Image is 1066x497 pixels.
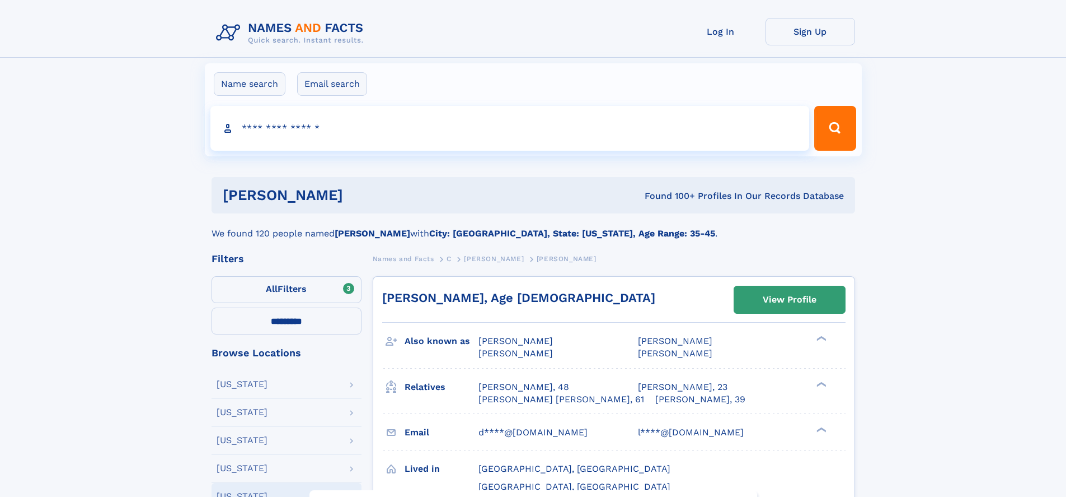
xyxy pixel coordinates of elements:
[405,423,478,442] h3: Email
[478,481,670,492] span: [GEOGRAPHIC_DATA], [GEOGRAPHIC_DATA]
[464,255,524,263] span: [PERSON_NAME]
[373,252,434,266] a: Names and Facts
[217,464,267,473] div: [US_STATE]
[814,106,856,151] button: Search Button
[405,332,478,351] h3: Also known as
[217,380,267,389] div: [US_STATE]
[494,190,844,202] div: Found 100+ Profiles In Our Records Database
[478,381,569,393] a: [PERSON_NAME], 48
[212,276,361,303] label: Filters
[638,381,727,393] a: [PERSON_NAME], 23
[212,254,361,264] div: Filters
[447,255,452,263] span: C
[212,213,855,240] div: We found 120 people named with .
[478,348,553,359] span: [PERSON_NAME]
[214,72,285,96] label: Name search
[297,72,367,96] label: Email search
[478,393,644,406] a: [PERSON_NAME] [PERSON_NAME], 61
[814,426,827,433] div: ❯
[478,336,553,346] span: [PERSON_NAME]
[217,436,267,445] div: [US_STATE]
[447,252,452,266] a: C
[655,393,745,406] a: [PERSON_NAME], 39
[335,228,410,239] b: [PERSON_NAME]
[212,18,373,48] img: Logo Names and Facts
[638,336,712,346] span: [PERSON_NAME]
[212,348,361,358] div: Browse Locations
[217,408,267,417] div: [US_STATE]
[814,380,827,388] div: ❯
[537,255,597,263] span: [PERSON_NAME]
[676,18,766,45] a: Log In
[638,348,712,359] span: [PERSON_NAME]
[405,378,478,397] h3: Relatives
[766,18,855,45] a: Sign Up
[382,291,655,305] a: [PERSON_NAME], Age [DEMOGRAPHIC_DATA]
[734,286,845,313] a: View Profile
[210,106,810,151] input: search input
[223,188,494,202] h1: [PERSON_NAME]
[429,228,715,239] b: City: [GEOGRAPHIC_DATA], State: [US_STATE], Age Range: 35-45
[814,335,827,342] div: ❯
[464,252,524,266] a: [PERSON_NAME]
[266,284,278,294] span: All
[478,463,670,474] span: [GEOGRAPHIC_DATA], [GEOGRAPHIC_DATA]
[763,287,816,313] div: View Profile
[405,459,478,479] h3: Lived in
